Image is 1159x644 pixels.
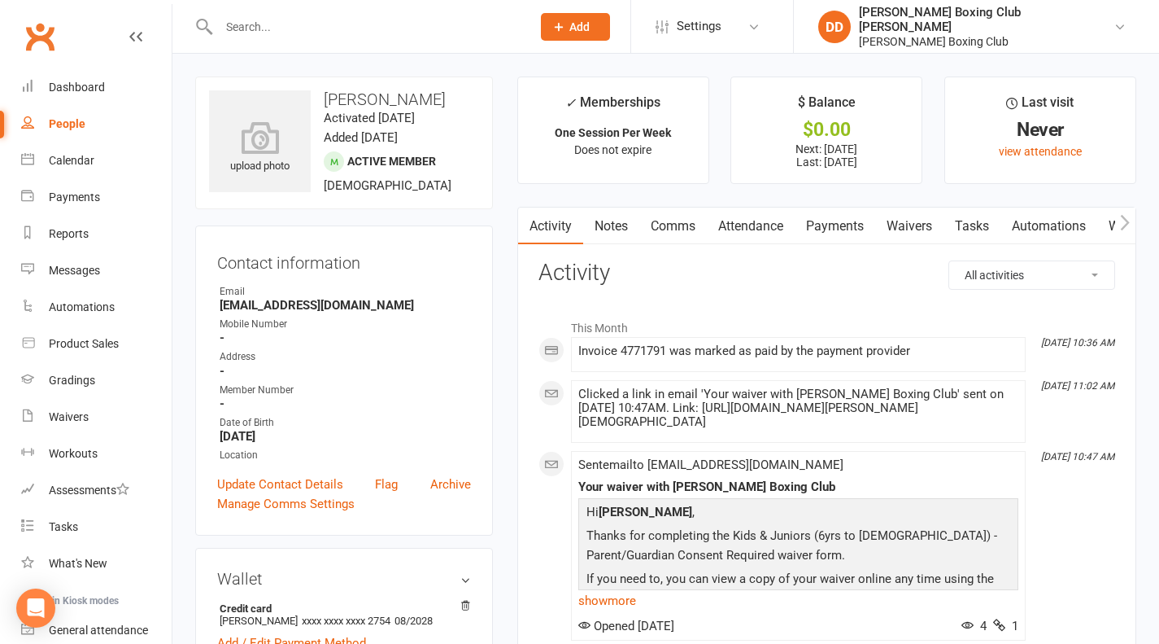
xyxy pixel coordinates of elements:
a: Assessments [21,472,172,509]
i: [DATE] 10:36 AM [1041,337,1114,348]
div: Open Intercom Messenger [16,589,55,628]
span: Add [569,20,590,33]
a: Reports [21,216,172,252]
div: Assessments [49,484,129,497]
a: Comms [639,208,707,245]
strong: [PERSON_NAME] [599,505,692,519]
a: Product Sales [21,326,172,362]
div: $0.00 [746,121,907,138]
a: Waivers [875,208,943,245]
a: Attendance [707,208,795,245]
span: 1 [993,619,1018,633]
a: Payments [21,179,172,216]
div: upload photo [209,121,311,175]
div: Gradings [49,374,95,387]
a: Tasks [943,208,1000,245]
div: Memberships [565,92,660,122]
p: Hi , [582,502,1014,526]
time: Added [DATE] [324,130,398,145]
strong: [EMAIL_ADDRESS][DOMAIN_NAME] [220,298,471,313]
div: Reports [49,227,89,240]
a: Notes [583,208,639,245]
div: Member Number [220,383,471,398]
span: Settings [677,8,721,45]
a: Archive [430,475,471,494]
a: Messages [21,252,172,289]
a: Waivers [21,399,172,436]
a: Update Contact Details [217,475,343,494]
div: Clicked a link in email 'Your waiver with [PERSON_NAME] Boxing Club' sent on [DATE] 10:47AM. Link... [578,388,1018,429]
div: Email [220,284,471,300]
a: Dashboard [21,69,172,106]
div: Waivers [49,410,89,423]
a: Gradings [21,362,172,399]
div: Tasks [49,520,78,533]
div: Payments [49,191,100,204]
input: Search... [214,15,520,38]
a: Clubworx [20,16,60,57]
a: Workouts [21,436,172,472]
div: Product Sales [49,337,119,350]
a: Flag [375,475,398,494]
span: Does not expire [574,143,651,156]
div: Dashboard [49,81,105,94]
div: Your waiver with [PERSON_NAME] Boxing Club [578,480,1018,494]
a: Tasks [21,509,172,545]
li: [PERSON_NAME] [217,600,471,629]
span: xxxx xxxx xxxx 2754 [302,615,390,627]
i: [DATE] 11:02 AM [1041,380,1114,392]
div: DD [818,11,851,43]
i: [DATE] 10:47 AM [1041,451,1114,462]
div: [PERSON_NAME] Boxing Club [859,34,1113,49]
p: If you need to, you can view a copy of your waiver online any time using the link below: [582,569,1014,612]
div: Messages [49,264,100,277]
a: view attendance [999,145,1082,158]
a: Calendar [21,142,172,179]
h3: Wallet [217,570,471,588]
div: People [49,117,85,130]
span: Sent email to [EMAIL_ADDRESS][DOMAIN_NAME] [578,458,843,472]
time: Activated [DATE] [324,111,415,125]
div: Address [220,349,471,365]
div: General attendance [49,624,148,637]
div: Invoice 4771791 was marked as paid by the payment provider [578,344,1018,358]
p: Thanks for completing the Kids & Juniors (6yrs to [DEMOGRAPHIC_DATA]) - Parent/Guardian Consent R... [582,526,1014,569]
a: People [21,106,172,142]
h3: Activity [538,261,1115,286]
h3: [PERSON_NAME] [209,90,479,108]
div: [PERSON_NAME] Boxing Club [PERSON_NAME] [859,5,1113,34]
span: Opened [DATE] [578,619,674,633]
p: Next: [DATE] Last: [DATE] [746,142,907,169]
div: Date of Birth [220,415,471,431]
a: Payments [795,208,875,245]
div: Last visit [1006,92,1074,121]
span: [DEMOGRAPHIC_DATA] [324,178,451,193]
div: Location [220,448,471,463]
span: 4 [961,619,987,633]
a: Manage Comms Settings [217,494,355,514]
a: Automations [21,289,172,326]
a: Automations [1000,208,1097,245]
li: This Month [538,311,1115,337]
span: 08/2028 [394,615,433,627]
button: Add [541,13,610,41]
div: Never [960,121,1121,138]
strong: - [220,364,471,379]
strong: - [220,331,471,345]
div: Mobile Number [220,317,471,332]
i: ✓ [565,95,576,111]
div: Workouts [49,447,98,460]
div: Calendar [49,154,94,167]
strong: One Session Per Week [555,126,671,139]
strong: - [220,396,471,411]
a: show more [578,589,1018,612]
div: What's New [49,557,107,570]
div: Automations [49,300,115,313]
h3: Contact information [217,248,471,272]
strong: [DATE] [220,429,471,444]
a: What's New [21,545,172,582]
a: Activity [518,208,583,245]
strong: Credit card [220,602,463,615]
span: Active member [347,155,436,168]
div: $ Balance [798,92,856,121]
